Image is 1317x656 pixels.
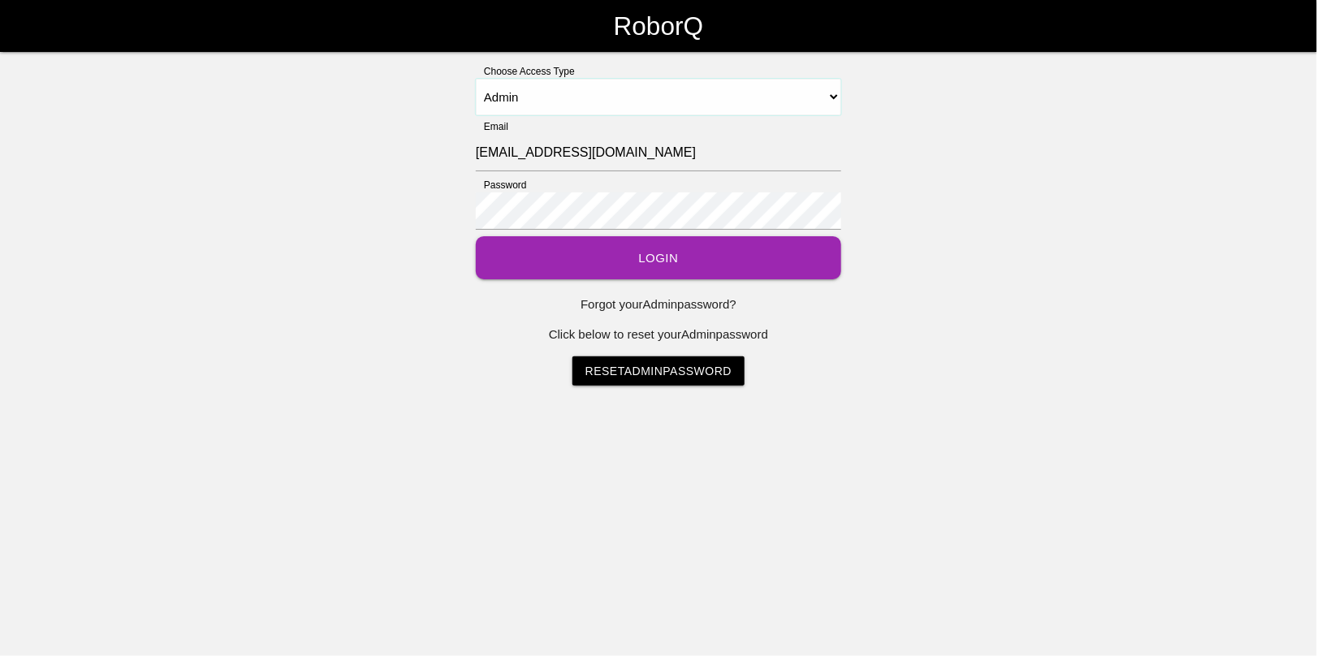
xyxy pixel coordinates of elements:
label: Email [476,119,508,134]
p: Forgot your Admin password? [476,296,841,314]
p: Click below to reset your Admin password [476,326,841,344]
label: Choose Access Type [476,64,575,79]
a: ResetAdminPassword [572,356,745,386]
label: Password [476,178,527,192]
button: Login [476,236,841,279]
